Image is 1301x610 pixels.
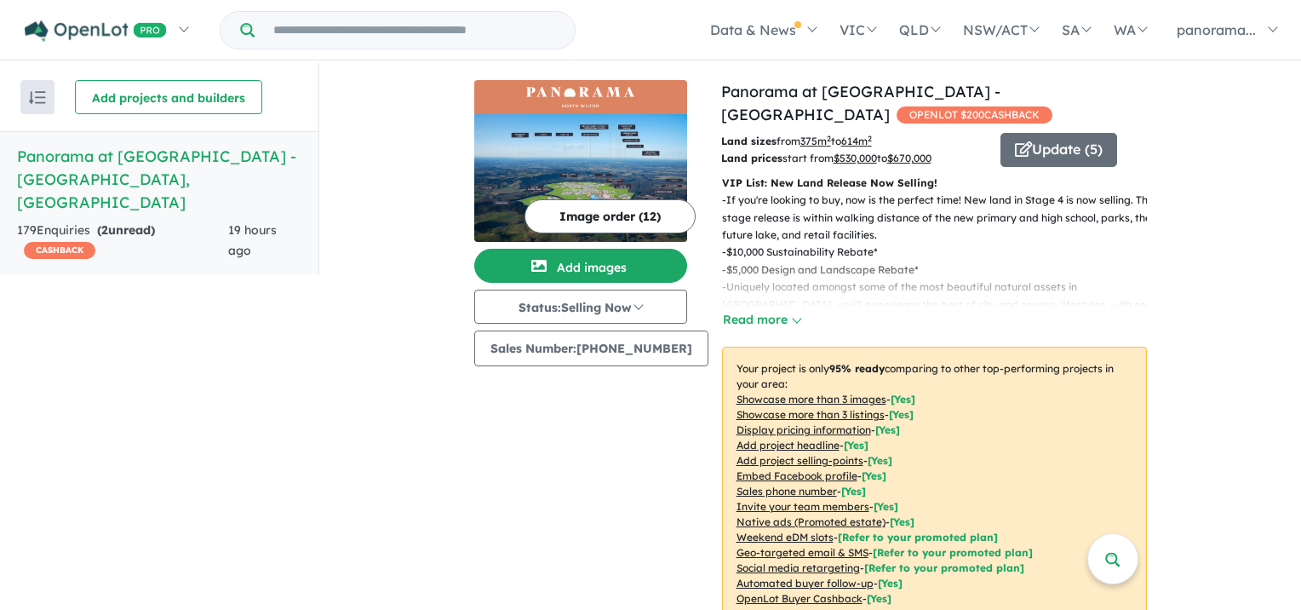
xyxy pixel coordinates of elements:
sup: 2 [827,134,831,143]
u: Embed Facebook profile [736,469,857,482]
b: Land prices [721,152,782,164]
span: panorama... [1177,21,1256,38]
span: [Refer to your promoted plan] [864,561,1024,574]
p: start from [721,150,988,167]
u: Automated buyer follow-up [736,577,874,590]
u: $ 530,000 [834,152,877,164]
span: 19 hours ago [228,222,277,258]
u: Invite your team members [736,500,869,513]
div: 179 Enquir ies [17,221,228,262]
button: Image order (12) [524,199,696,233]
span: to [831,135,872,147]
span: [Refer to your promoted plan] [838,531,998,544]
u: Display pricing information [736,423,871,436]
span: OPENLOT $ 200 CASHBACK [897,106,1052,124]
img: Openlot PRO Logo White [25,20,167,42]
input: Try estate name, suburb, builder or developer [258,12,571,49]
u: Geo-targeted email & SMS [736,546,868,559]
span: 2 [101,222,108,238]
p: - $10,000 Sustainability Rebate* [722,244,1161,261]
u: $ 670,000 [887,152,931,164]
u: Showcase more than 3 images [736,393,886,406]
p: - $5,000 Design and Landscape Rebate* [722,262,1161,279]
span: [ Yes ] [844,439,868,452]
b: 95 % ready [829,362,885,375]
b: Land sizes [721,135,777,147]
img: sort.svg [29,91,46,104]
a: Panorama at North Wilton Estate - Wilton LogoPanorama at North Wilton Estate - Wilton [474,80,687,242]
u: Showcase more than 3 listings [736,408,885,421]
h5: Panorama at [GEOGRAPHIC_DATA] - [GEOGRAPHIC_DATA] , [GEOGRAPHIC_DATA] [17,145,301,214]
p: - If you're looking to buy, now is the perfect time! New land in Stage 4 is now selling. This sta... [722,192,1161,244]
u: Native ads (Promoted estate) [736,515,885,528]
img: Panorama at North Wilton Estate - Wilton [474,114,687,242]
img: Panorama at North Wilton Estate - Wilton Logo [481,87,680,107]
button: Add images [474,249,687,283]
span: [Yes] [867,592,891,605]
button: Status:Selling Now [474,290,687,324]
span: [ Yes ] [868,454,892,467]
u: 375 m [800,135,831,147]
span: [Yes] [878,577,903,590]
u: Weekend eDM slots [736,531,834,544]
u: OpenLot Buyer Cashback [736,592,863,605]
span: [Yes] [890,515,914,528]
span: [ Yes ] [889,408,914,421]
span: [ Yes ] [891,393,915,406]
button: Read more [722,310,802,330]
a: Panorama at [GEOGRAPHIC_DATA] - [GEOGRAPHIC_DATA] [721,82,1000,124]
u: Social media retargeting [736,561,860,574]
p: VIP List: New Land Release Now Selling! [722,175,1147,192]
span: [ Yes ] [875,423,900,436]
u: Sales phone number [736,485,837,498]
strong: ( unread) [97,222,155,238]
button: Sales Number:[PHONE_NUMBER] [474,331,708,366]
button: Update (5) [1000,133,1117,167]
sup: 2 [868,134,872,143]
span: [ Yes ] [862,469,886,482]
span: to [877,152,931,164]
p: - Uniquely located amongst some of the most beautiful natural assets in [GEOGRAPHIC_DATA], you’ll... [722,279,1161,348]
span: [ Yes ] [874,500,898,513]
button: Add projects and builders [75,80,262,114]
u: 614 m [841,135,872,147]
p: from [721,133,988,150]
span: CASHBACK [24,242,95,259]
span: [ Yes ] [841,485,866,498]
u: Add project headline [736,439,840,452]
span: [Refer to your promoted plan] [873,546,1033,559]
u: Add project selling-points [736,454,863,467]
